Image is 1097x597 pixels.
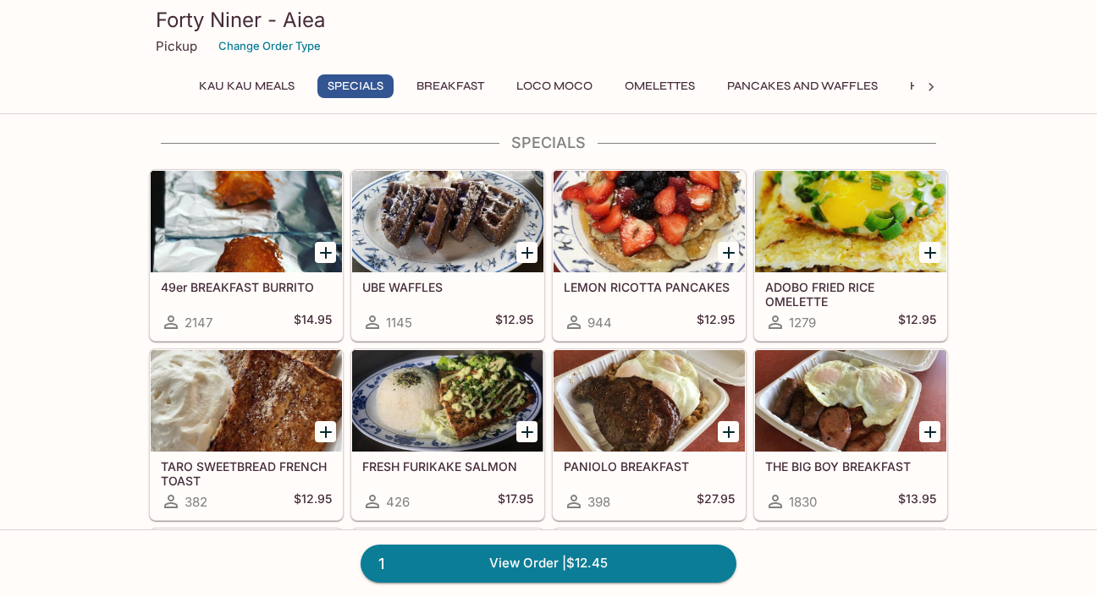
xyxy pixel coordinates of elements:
[352,171,543,272] div: UBE WAFFLES
[386,494,410,510] span: 426
[156,7,941,33] h3: Forty Niner - Aiea
[362,280,533,294] h5: UBE WAFFLES
[553,170,746,341] a: LEMON RICOTTA PANCAKES944$12.95
[185,494,207,510] span: 382
[516,242,537,263] button: Add UBE WAFFLES
[587,315,612,331] span: 944
[718,74,887,98] button: Pancakes and Waffles
[898,312,936,332] h5: $12.95
[697,491,735,512] h5: $27.95
[161,280,332,294] h5: 49er BREAKFAST BURRITO
[765,459,936,474] h5: THE BIG BOY BREAKFAST
[294,312,332,332] h5: $14.95
[149,134,948,152] h4: Specials
[898,491,936,512] h5: $13.95
[317,74,394,98] button: Specials
[498,491,533,512] h5: $17.95
[407,74,493,98] button: Breakfast
[315,242,336,263] button: Add 49er BREAKFAST BURRITO
[190,74,304,98] button: Kau Kau Meals
[718,421,739,442] button: Add PANIOLO BREAKFAST
[352,350,543,452] div: FRESH FURIKAKE SALMON
[789,315,816,331] span: 1279
[150,349,343,520] a: TARO SWEETBREAD FRENCH TOAST382$12.95
[615,74,704,98] button: Omelettes
[754,170,947,341] a: ADOBO FRIED RICE OMELETTE1279$12.95
[351,349,544,520] a: FRESH FURIKAKE SALMON426$17.95
[564,280,735,294] h5: LEMON RICOTTA PANCAKES
[151,171,342,272] div: 49er BREAKFAST BURRITO
[150,170,343,341] a: 49er BREAKFAST BURRITO2147$14.95
[789,494,817,510] span: 1830
[755,171,946,272] div: ADOBO FRIED RICE OMELETTE
[554,171,745,272] div: LEMON RICOTTA PANCAKES
[718,242,739,263] button: Add LEMON RICOTTA PANCAKES
[553,349,746,520] a: PANIOLO BREAKFAST398$27.95
[495,312,533,332] h5: $12.95
[294,491,332,512] h5: $12.95
[362,459,533,474] h5: FRESH FURIKAKE SALMON
[368,552,394,576] span: 1
[361,545,736,582] a: 1View Order |$12.45
[755,350,946,452] div: THE BIG BOY BREAKFAST
[697,312,735,332] h5: $12.95
[185,315,212,331] span: 2147
[516,421,537,442] button: Add FRESH FURIKAKE SALMON
[554,350,745,452] div: PANIOLO BREAKFAST
[315,421,336,442] button: Add TARO SWEETBREAD FRENCH TOAST
[151,350,342,452] div: TARO SWEETBREAD FRENCH TOAST
[386,315,412,331] span: 1145
[919,421,940,442] button: Add THE BIG BOY BREAKFAST
[211,33,328,59] button: Change Order Type
[564,459,735,474] h5: PANIOLO BREAKFAST
[754,349,947,520] a: THE BIG BOY BREAKFAST1830$13.95
[156,38,197,54] p: Pickup
[765,280,936,308] h5: ADOBO FRIED RICE OMELETTE
[161,459,332,487] h5: TARO SWEETBREAD FRENCH TOAST
[587,494,610,510] span: 398
[507,74,602,98] button: Loco Moco
[919,242,940,263] button: Add ADOBO FRIED RICE OMELETTE
[351,170,544,341] a: UBE WAFFLES1145$12.95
